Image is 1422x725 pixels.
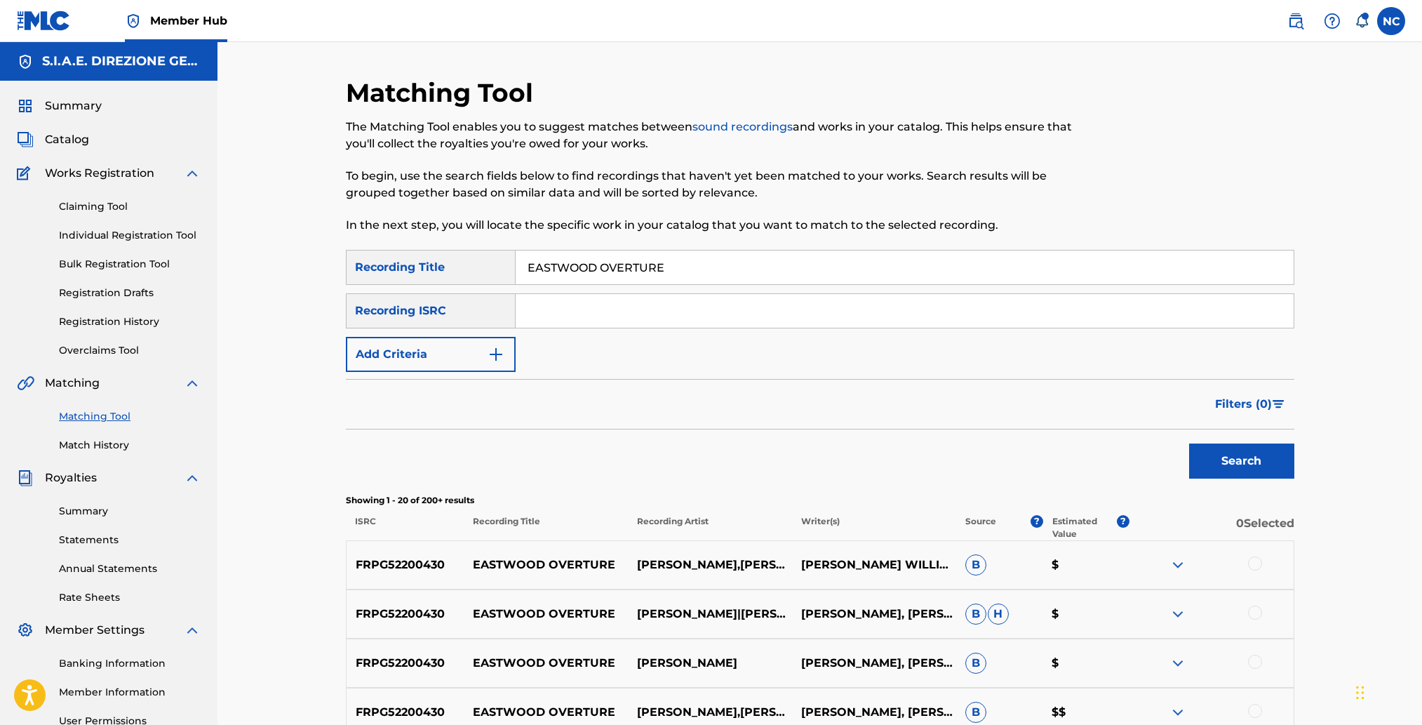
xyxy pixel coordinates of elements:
[45,131,89,148] span: Catalog
[1287,13,1304,29] img: search
[965,604,986,625] span: B
[59,533,201,547] a: Statements
[1042,655,1129,672] p: $
[628,606,792,623] p: [PERSON_NAME]|[PERSON_NAME]
[346,168,1076,201] p: To begin, use the search fields below to find recordings that haven't yet been matched to your wo...
[1324,13,1341,29] img: help
[59,685,201,700] a: Member Information
[59,314,201,329] a: Registration History
[45,470,97,486] span: Royalties
[59,438,201,453] a: Match History
[792,655,956,672] p: [PERSON_NAME], [PERSON_NAME], [PERSON_NAME], [PERSON_NAME], [PERSON_NAME]
[184,165,201,182] img: expand
[346,515,464,540] p: ISRC
[17,165,35,182] img: Works Registration
[45,622,145,639] span: Member Settings
[347,606,464,623] p: FRPG52200430
[346,119,1076,152] p: The Matching Tool enables you to suggest matches between and works in your catalog. This helps en...
[1169,655,1186,672] img: expand
[1282,7,1310,35] a: Public Search
[1383,489,1422,602] iframe: Resource Center
[59,199,201,214] a: Claiming Tool
[1189,444,1294,479] button: Search
[1318,7,1346,35] div: Help
[1031,515,1043,528] span: ?
[125,13,142,29] img: Top Rightsholder
[45,375,100,392] span: Matching
[1352,658,1422,725] iframe: Chat Widget
[17,622,34,639] img: Member Settings
[1352,658,1422,725] div: Widget chat
[463,515,627,540] p: Recording Title
[59,228,201,243] a: Individual Registration Tool
[17,470,34,486] img: Royalties
[17,11,71,31] img: MLC Logo
[346,337,516,372] button: Add Criteria
[1129,515,1294,540] p: 0 Selected
[17,98,34,114] img: Summary
[346,250,1294,486] form: Search Form
[1273,400,1285,408] img: filter
[692,120,793,133] a: sound recordings
[59,561,201,576] a: Annual Statements
[464,655,628,672] p: EASTWOOD OVERTURE
[17,375,34,392] img: Matching
[1117,515,1129,528] span: ?
[1042,606,1129,623] p: $
[628,704,792,721] p: [PERSON_NAME],[PERSON_NAME]
[965,702,986,723] span: B
[792,515,956,540] p: Writer(s)
[628,557,792,573] p: [PERSON_NAME],[PERSON_NAME]
[965,653,986,674] span: B
[59,656,201,671] a: Banking Information
[488,346,504,363] img: 9d2ae6d4665cec9f34b9.svg
[1169,557,1186,573] img: expand
[464,606,628,623] p: EASTWOOD OVERTURE
[464,704,628,721] p: EASTWOOD OVERTURE
[1169,606,1186,623] img: expand
[988,604,1009,625] span: H
[17,98,102,114] a: SummarySummary
[1042,557,1129,573] p: $
[628,655,792,672] p: [PERSON_NAME]
[1377,7,1405,35] div: User Menu
[45,165,154,182] span: Works Registration
[184,622,201,639] img: expand
[628,515,792,540] p: Recording Artist
[1356,672,1364,714] div: Trascina
[792,606,956,623] p: [PERSON_NAME], [PERSON_NAME], [PERSON_NAME], [PERSON_NAME], [PERSON_NAME]
[347,655,464,672] p: FRPG52200430
[17,131,34,148] img: Catalog
[464,557,628,573] p: EASTWOOD OVERTURE
[347,557,464,573] p: FRPG52200430
[59,343,201,358] a: Overclaims Tool
[965,515,996,540] p: Source
[346,494,1294,507] p: Showing 1 - 20 of 200+ results
[346,217,1076,234] p: In the next step, you will locate the specific work in your catalog that you want to match to the...
[1042,704,1129,721] p: $$
[1215,396,1272,413] span: Filters ( 0 )
[1207,387,1294,422] button: Filters (0)
[1052,515,1117,540] p: Estimated Value
[1355,14,1369,28] div: Notifications
[184,470,201,486] img: expand
[346,77,540,109] h2: Matching Tool
[792,557,956,573] p: [PERSON_NAME] WILLIAMSENNIO MORRICONEKYLE [PERSON_NAME]
[59,590,201,605] a: Rate Sheets
[59,504,201,519] a: Summary
[42,53,201,69] h5: S.I.A.E. DIREZIONE GENERALE
[965,554,986,576] span: B
[17,53,34,70] img: Accounts
[347,704,464,721] p: FRPG52200430
[59,409,201,424] a: Matching Tool
[150,13,227,29] span: Member Hub
[45,98,102,114] span: Summary
[792,704,956,721] p: [PERSON_NAME], [PERSON_NAME], [PERSON_NAME], [PERSON_NAME], [PERSON_NAME]
[59,257,201,272] a: Bulk Registration Tool
[59,286,201,300] a: Registration Drafts
[17,131,89,148] a: CatalogCatalog
[1169,704,1186,721] img: expand
[184,375,201,392] img: expand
